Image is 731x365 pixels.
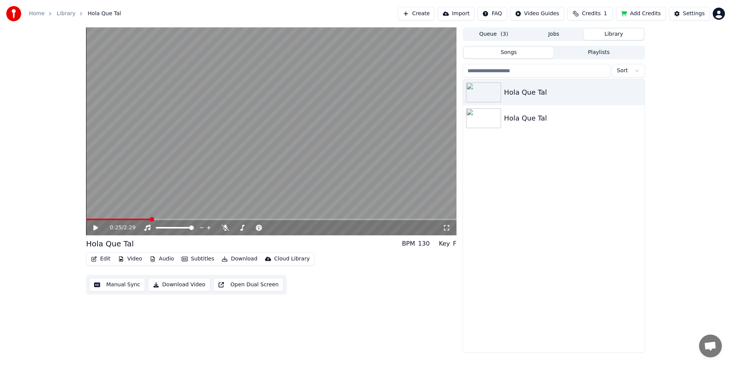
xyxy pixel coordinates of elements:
button: Manual Sync [89,278,145,292]
div: Cloud Library [274,255,310,263]
span: 0:25 [110,224,122,232]
button: Subtitles [179,254,217,264]
button: Settings [669,7,710,21]
button: Songs [464,47,554,58]
button: Video [115,254,145,264]
div: BPM [402,239,415,248]
button: Credits1 [567,7,613,21]
button: Queue [464,29,524,40]
button: Edit [88,254,113,264]
span: ( 3 ) [501,30,508,38]
button: Add Credits [616,7,666,21]
div: F [453,239,456,248]
span: 1 [604,10,607,17]
button: Open Dual Screen [213,278,284,292]
nav: breadcrumb [29,10,121,17]
span: Hola Que Tal [88,10,121,17]
img: youka [6,6,21,21]
button: FAQ [477,7,507,21]
span: 2:29 [124,224,136,232]
button: Download [219,254,260,264]
button: Library [584,29,644,40]
button: Video Guides [510,7,564,21]
div: / [110,224,128,232]
a: Library [57,10,75,17]
div: Hola Que Tal [86,238,134,249]
a: Home [29,10,45,17]
button: Audio [147,254,177,264]
button: Playlists [554,47,644,58]
span: Credits [582,10,600,17]
button: Import [438,7,474,21]
div: Key [439,239,450,248]
button: Download Video [148,278,210,292]
button: Jobs [524,29,584,40]
div: 130 [418,239,430,248]
div: Open de chat [699,335,722,357]
div: Hola Que Tal [504,113,642,124]
div: Hola Que Tal [504,87,642,98]
button: Create [398,7,435,21]
div: Settings [683,10,705,17]
span: Sort [617,67,628,75]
